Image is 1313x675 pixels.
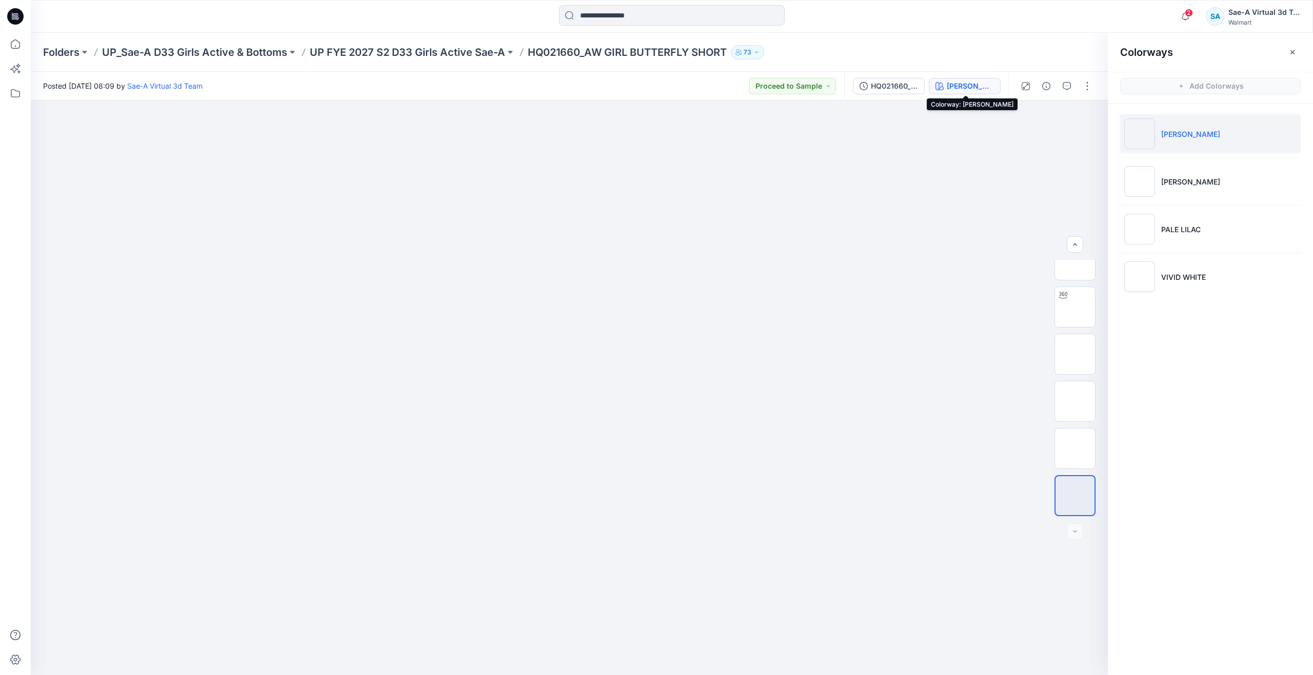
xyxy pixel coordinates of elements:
[1161,224,1201,235] p: PALE LILAC
[1124,166,1155,197] img: ASH ROSE
[1124,261,1155,292] img: VIVID WHITE
[744,47,751,58] p: 73
[1185,9,1193,17] span: 2
[310,45,505,59] a: UP FYE 2027 S2 D33 Girls Active Sae-A
[127,81,203,90] a: Sae-A Virtual 3d Team
[1124,118,1155,149] img: JADE STONE
[1228,18,1300,26] div: Walmart
[102,45,287,59] a: UP_Sae-A D33 Girls Active & Bottoms
[1124,214,1155,244] img: PALE LILAC
[1161,272,1206,282] p: VIVID WHITE
[43,80,203,91] span: Posted [DATE] 08:09 by
[871,80,918,92] div: HQ021660_REV1_FULL COLORWAYS
[929,78,1001,94] button: [PERSON_NAME]
[853,78,925,94] button: HQ021660_REV1_FULL COLORWAYS
[947,80,994,92] div: [PERSON_NAME]
[1161,129,1220,139] p: [PERSON_NAME]
[731,45,764,59] button: 73
[1120,46,1173,58] h2: Colorways
[1228,6,1300,18] div: Sae-A Virtual 3d Team
[1206,7,1224,26] div: SA
[1038,78,1055,94] button: Details
[528,45,727,59] p: HQ021660_AW GIRL BUTTERFLY SHORT
[1161,176,1220,187] p: [PERSON_NAME]
[43,45,79,59] a: Folders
